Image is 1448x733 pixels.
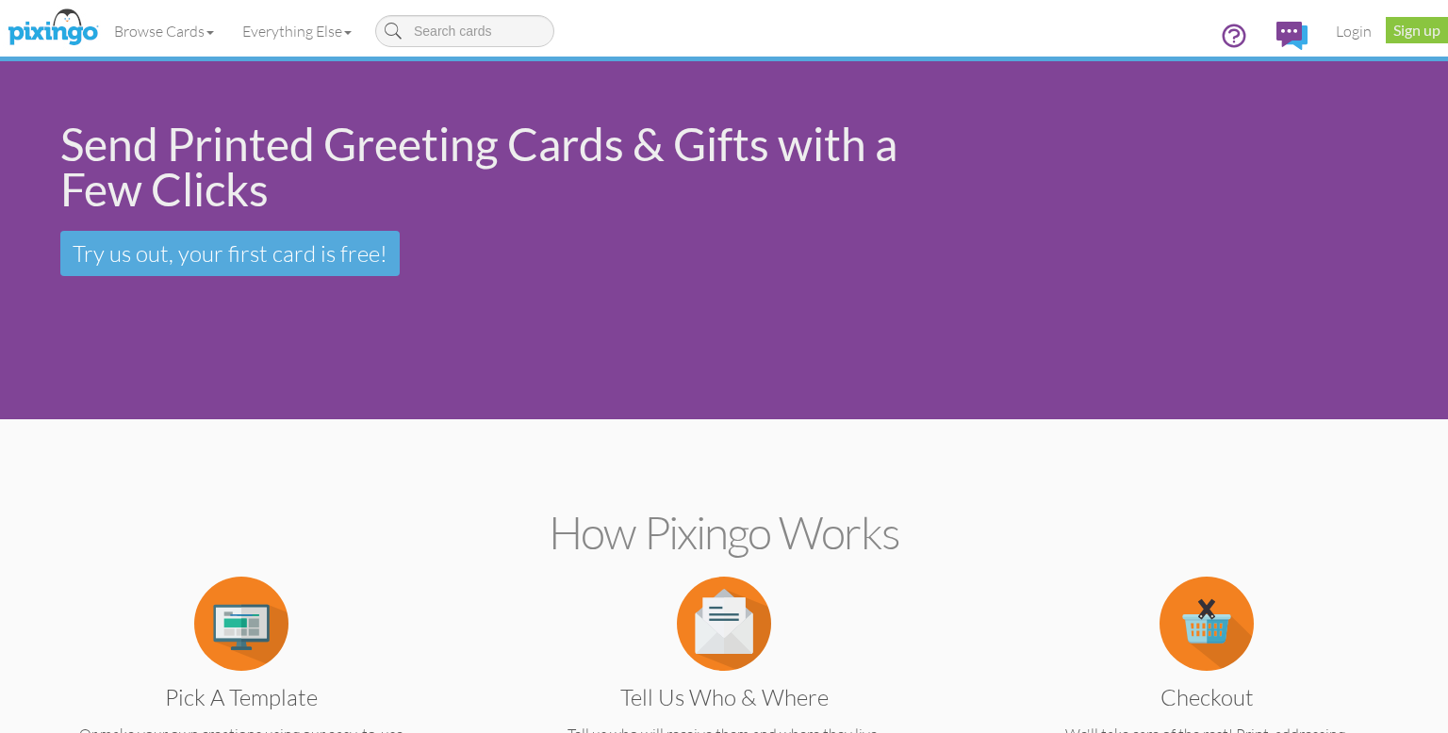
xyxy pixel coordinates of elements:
img: comments.svg [1276,22,1308,50]
a: Browse Cards [100,8,228,55]
a: Everything Else [228,8,366,55]
a: Login [1322,8,1386,55]
img: item.alt [194,577,288,671]
input: Search cards [375,15,554,47]
img: pixingo logo [3,5,103,52]
h3: Tell us Who & Where [534,685,914,709]
h3: Pick a Template [51,685,432,709]
span: Try us out, your first card is free! [73,239,387,268]
h3: Checkout [1016,685,1397,709]
img: item.alt [1160,577,1254,671]
h2: How Pixingo works [33,508,1415,558]
a: Sign up [1386,17,1448,43]
a: Try us out, your first card is free! [60,231,400,276]
img: item.alt [677,577,771,671]
div: Send Printed Greeting Cards & Gifts with a Few Clicks [60,122,950,212]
